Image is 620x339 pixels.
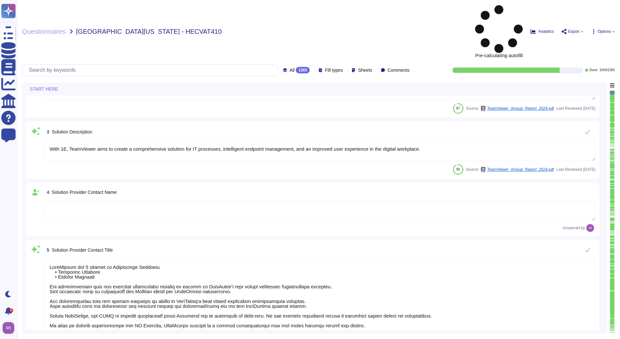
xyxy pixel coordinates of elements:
span: Options [598,30,611,33]
span: Pre-calculating autofill [475,5,523,58]
span: Questionnaires [22,28,66,35]
span: Export [568,30,579,33]
span: [GEOGRAPHIC_DATA][US_STATE] - HECVAT410 [76,28,222,35]
span: Solution Provider Contact Name [52,190,117,195]
span: Analytics [538,30,554,33]
button: Analytics [531,29,554,34]
span: Fill types [325,68,343,72]
span: TeamViewer_Annual_Report_2024.pdf [487,168,554,171]
span: All [290,68,295,72]
span: Source: [466,106,554,111]
img: user [3,322,14,334]
span: 3 [44,130,49,134]
div: 1265 [296,67,310,73]
span: Last Reviewed [DATE] [556,168,595,171]
span: Solution Provider Contact Title [52,247,113,253]
input: Search by keywords [26,65,278,76]
div: 9+ [9,308,13,312]
button: user [1,321,19,335]
span: TeamViewer_Annual_Report_2024.pdf [487,107,554,110]
span: Source: [466,167,554,172]
span: Sheets [358,68,372,72]
span: 90 [456,168,460,171]
span: Last Reviewed [DATE] [556,107,595,110]
span: 4 [44,190,49,195]
span: Answered by [563,226,585,230]
textarea: With 1E, TeamViewer aims to create a comprehensive solution for IT processes, intelligent endpoin... [44,141,595,161]
span: 87 [456,107,460,110]
span: 5 [44,248,49,252]
span: Comments [387,68,410,72]
span: Done: [590,69,598,72]
span: Solution Description [52,129,92,134]
span: 1043 / 1265 [600,69,615,72]
span: START HERE [30,87,58,91]
img: user [586,224,594,232]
